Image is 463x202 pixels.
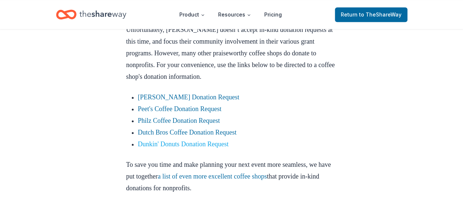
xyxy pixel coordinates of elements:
a: Home [56,6,126,23]
a: a list of even more excellent coffee shops [158,173,267,180]
span: to TheShareWay [359,11,402,18]
nav: Main [173,6,288,23]
p: Unfortunately, [PERSON_NAME] doesn’t accept in-kind donation requests at this time, and focus the... [126,24,337,82]
p: To save you time and make planning your next event more seamless, we have put together that provi... [126,159,337,194]
a: Dunkin' Donuts Donation Request [138,140,229,148]
a: Peet's Coffee Donation Request [138,105,221,113]
a: Philz Coffee Donation Request [138,117,220,124]
button: Product [173,7,211,22]
a: Pricing [258,7,288,22]
button: Resources [212,7,257,22]
span: Return [341,10,402,19]
a: Returnto TheShareWay [335,7,407,22]
a: [PERSON_NAME] Donation Request [138,93,239,101]
a: Dutch Bros Coffee Donation Request [138,129,237,136]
